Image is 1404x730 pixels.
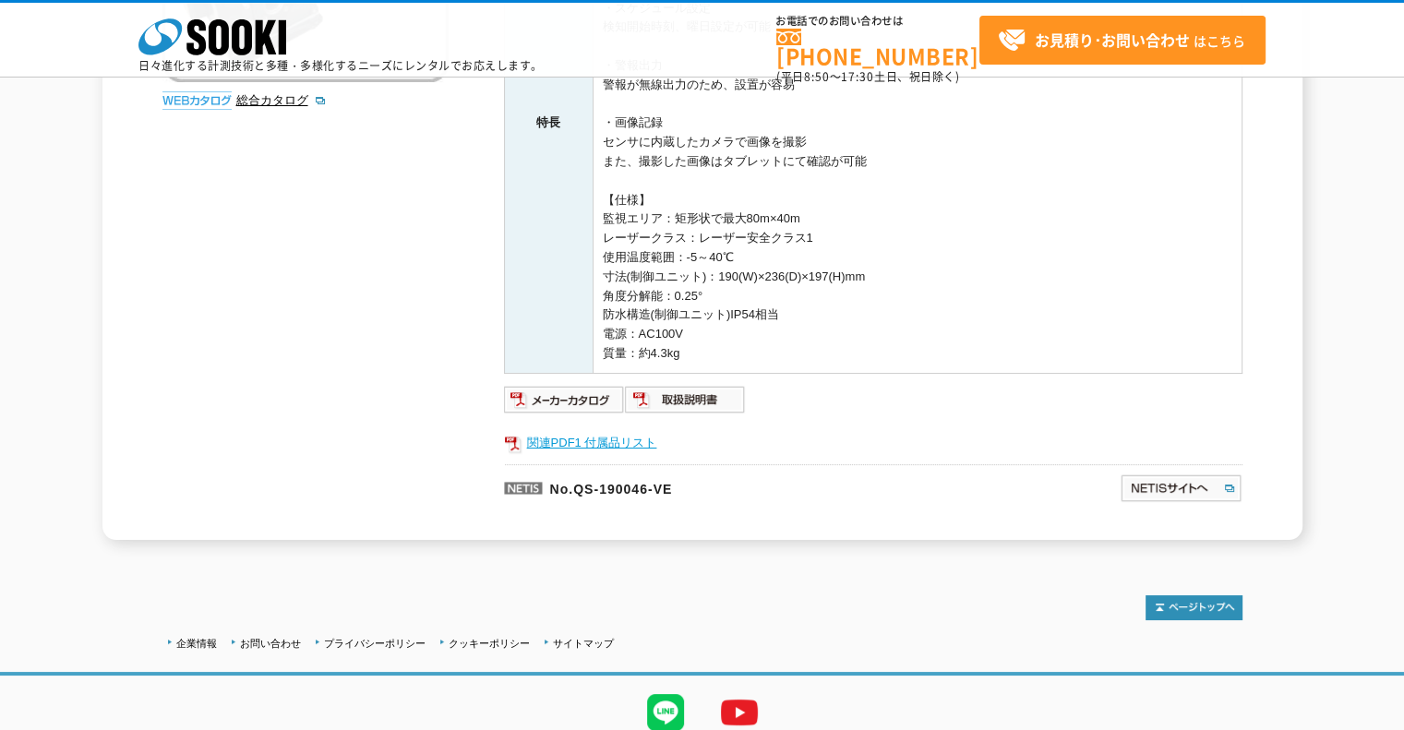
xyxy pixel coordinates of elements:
[240,638,301,649] a: お問い合わせ
[625,397,746,411] a: 取扱説明書
[979,16,1266,65] a: お見積り･お問い合わせはこちら
[236,93,327,107] a: 総合カタログ
[776,68,959,85] span: (平日 ～ 土日、祝日除く)
[504,397,625,411] a: メーカーカタログ
[553,638,614,649] a: サイトマップ
[841,68,874,85] span: 17:30
[138,60,543,71] p: 日々進化する計測技術と多種・多様化するニーズにレンタルでお応えします。
[998,27,1245,54] span: はこちら
[449,638,530,649] a: クッキーポリシー
[1035,29,1190,51] strong: お見積り･お問い合わせ
[162,91,232,110] img: webカタログ
[1146,595,1242,620] img: トップページへ
[504,431,1242,455] a: 関連PDF1 付属品リスト
[776,16,979,27] span: お電話でのお問い合わせは
[504,385,625,414] img: メーカーカタログ
[324,638,426,649] a: プライバシーポリシー
[625,385,746,414] img: 取扱説明書
[176,638,217,649] a: 企業情報
[1120,473,1242,503] img: NETISサイトへ
[776,29,979,66] a: [PHONE_NUMBER]
[504,464,942,509] p: No.QS-190046-VE
[804,68,830,85] span: 8:50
